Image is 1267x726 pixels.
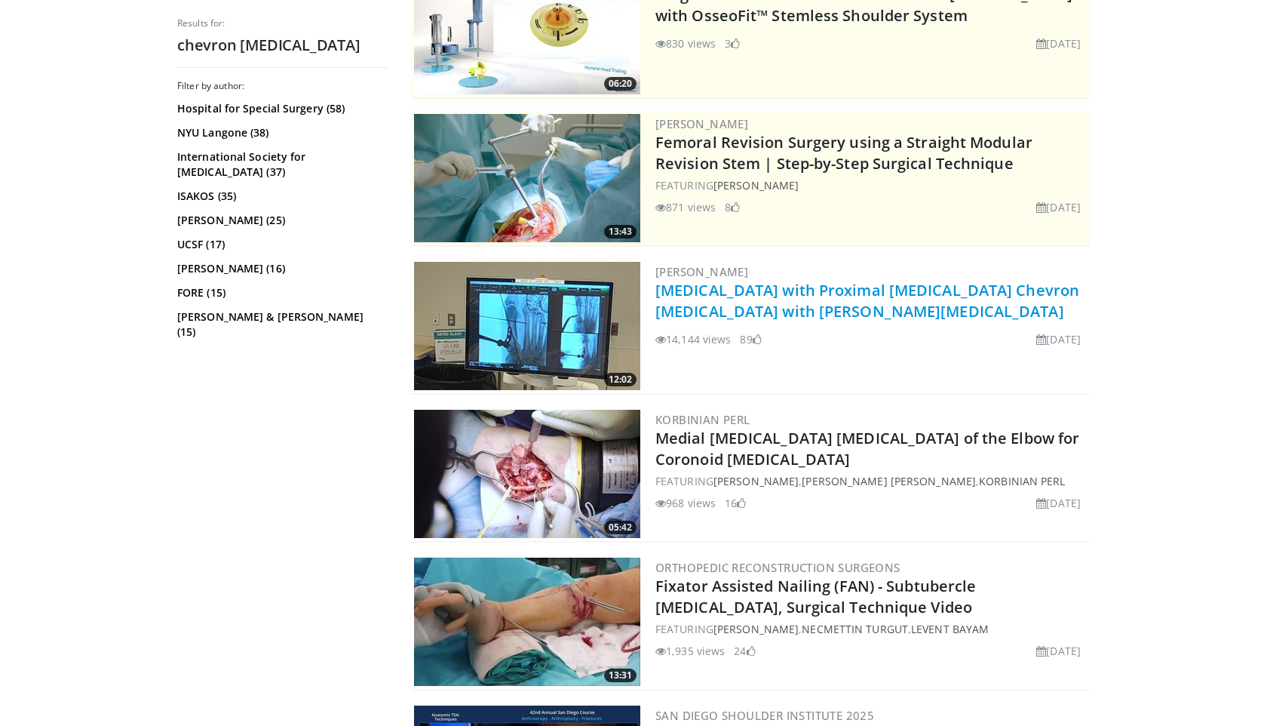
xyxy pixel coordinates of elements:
li: 89 [740,331,761,347]
div: FEATURING , , [655,473,1087,489]
a: ISAKOS (35) [177,189,385,204]
img: e071edbb-ea24-493e-93e4-473a830f7230.300x170_q85_crop-smart_upscale.jpg [414,558,640,686]
a: [MEDICAL_DATA] with Proximal [MEDICAL_DATA] Chevron [MEDICAL_DATA] with [PERSON_NAME][MEDICAL_DATA] [655,280,1079,321]
img: 4275ad52-8fa6-4779-9598-00e5d5b95857.300x170_q85_crop-smart_upscale.jpg [414,114,640,242]
li: 830 views [655,35,716,51]
span: 13:31 [604,669,637,682]
img: 08be0349-593e-48f1-bfea-69f97c3c7a0f.300x170_q85_crop-smart_upscale.jpg [414,262,640,390]
span: 06:20 [604,77,637,91]
h2: chevron [MEDICAL_DATA] [177,35,388,55]
a: FORE (15) [177,285,385,300]
a: International Society for [MEDICAL_DATA] (37) [177,149,385,180]
li: 871 views [655,199,716,215]
a: UCSF (17) [177,237,385,252]
a: Necmettin Turgut [802,622,908,636]
li: 16 [725,495,746,511]
span: 05:42 [604,521,637,534]
li: [DATE] [1036,495,1081,511]
a: [PERSON_NAME] [713,622,799,636]
a: [PERSON_NAME] [655,116,748,131]
li: 968 views [655,495,716,511]
a: 05:42 [414,410,640,538]
a: [PERSON_NAME] [713,178,799,192]
a: Medial [MEDICAL_DATA] [MEDICAL_DATA] of the Elbow for Coronoid [MEDICAL_DATA] [655,428,1079,469]
li: [DATE] [1036,35,1081,51]
a: 13:31 [414,558,640,686]
a: Korbinian Perl [655,412,750,427]
a: [PERSON_NAME] (16) [177,261,385,276]
a: Korbinian Perl [979,474,1065,488]
a: [PERSON_NAME] & [PERSON_NAME] (15) [177,309,385,340]
a: [PERSON_NAME] [PERSON_NAME] [802,474,976,488]
a: [PERSON_NAME] [655,264,748,279]
a: San Diego Shoulder Institute 2025 [655,708,874,723]
a: [PERSON_NAME] (25) [177,213,385,228]
li: 24 [734,643,755,659]
li: 14,144 views [655,331,731,347]
a: Femoral Revision Surgery using a Straight Modular Revision Stem | Step-by-Step Surgical Technique [655,132,1032,174]
a: Fixator Assisted Nailing (FAN) - Subtubercle [MEDICAL_DATA], Surgical Technique Video [655,576,976,617]
h3: Filter by author: [177,80,388,92]
a: NYU Langone (38) [177,125,385,140]
a: 12:02 [414,262,640,390]
a: [PERSON_NAME] [713,474,799,488]
span: 12:02 [604,373,637,386]
a: Orthopedic Reconstruction Surgeons [655,560,900,575]
li: [DATE] [1036,199,1081,215]
li: 1,935 views [655,643,725,659]
li: [DATE] [1036,643,1081,659]
li: 3 [725,35,740,51]
a: Levent Bayam [911,622,989,636]
li: 8 [725,199,740,215]
li: [DATE] [1036,331,1081,347]
div: FEATURING , , [655,621,1087,637]
span: 13:43 [604,225,637,238]
a: 13:43 [414,114,640,242]
p: Results for: [177,17,388,29]
div: FEATURING [655,177,1087,193]
img: 3bdbf933-769d-4025-a0b0-14e0145b0950.300x170_q85_crop-smart_upscale.jpg [414,410,640,538]
a: Hospital for Special Surgery (58) [177,101,385,116]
